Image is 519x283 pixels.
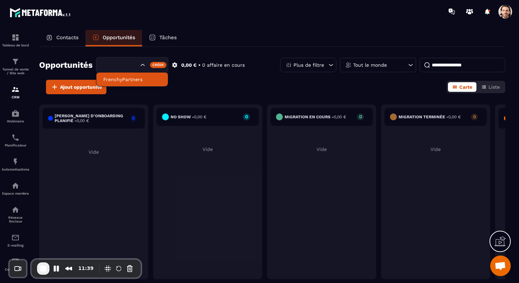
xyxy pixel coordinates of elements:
h6: No show - [171,115,206,119]
a: emailemailE-mailing [2,228,29,252]
img: automations [11,157,20,166]
div: Search for option [96,57,168,73]
img: logo [10,6,71,19]
button: Ajout opportunité [46,80,106,94]
p: Planificateur [2,143,29,147]
img: social-network [11,206,20,214]
img: formation [11,85,20,94]
span: Ajout opportunité [60,84,102,90]
span: 0,00 € [77,118,89,123]
p: Espace membre [2,192,29,195]
p: Contacts [56,34,79,41]
p: Tunnel de vente / Site web [2,67,29,75]
span: 0,00 € [194,115,206,119]
p: Comptabilité [2,268,29,271]
a: automationsautomationsAutomatisations [2,152,29,176]
p: Vide [157,146,259,152]
img: scheduler [11,133,20,142]
p: 0 [243,114,250,119]
p: 0,00 € [181,62,197,68]
p: Vide [43,149,145,155]
img: automations [11,182,20,190]
p: Tableau de bord [2,43,29,47]
button: Carte [448,82,476,92]
a: automationsautomationsEspace membre [2,176,29,200]
img: formation [11,33,20,42]
span: Carte [459,84,472,90]
p: Réseaux Sociaux [2,216,29,223]
p: Plus de filtre [293,63,324,67]
h2: Opportunités [39,58,93,72]
span: 0,00 € [448,115,461,119]
p: Opportunités [103,34,135,41]
p: Vide [384,146,487,152]
a: social-networksocial-networkRéseaux Sociaux [2,200,29,228]
p: E-mailing [2,243,29,247]
a: formationformationCRM [2,80,29,104]
span: 0,00 € [334,115,346,119]
a: Tâches [142,30,184,46]
a: accountantaccountantComptabilité [2,252,29,276]
a: Ouvrir le chat [490,255,511,276]
button: Liste [477,82,504,92]
p: 0 [131,116,136,120]
a: automationsautomationsWebinaire [2,104,29,128]
p: • [198,62,200,68]
a: schedulerschedulerPlanificateur [2,128,29,152]
span: Liste [488,84,500,90]
h6: [PERSON_NAME] d’onboarding planifié - [55,113,128,123]
img: email [11,233,20,242]
img: formation [11,57,20,66]
a: formationformationTableau de bord [2,28,29,52]
a: formationformationTunnel de vente / Site web [2,52,29,80]
p: 0 [471,114,478,119]
p: Webinaire [2,119,29,123]
p: Tâches [159,34,177,41]
a: Contacts [39,30,85,46]
h6: Migration Terminée - [399,115,461,119]
p: CRM [2,95,29,99]
img: automations [11,109,20,118]
p: Tout le monde [353,63,387,67]
p: FrenchyPartners [103,76,161,83]
h6: Migration en cours - [285,115,346,119]
div: Créer [150,62,167,68]
p: 0 affaire en cours [202,62,245,68]
a: Opportunités [85,30,142,46]
p: 0 [357,114,364,119]
p: Vide [270,146,373,152]
img: accountant [11,258,20,266]
p: Automatisations [2,167,29,171]
input: Search for option [102,61,139,69]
